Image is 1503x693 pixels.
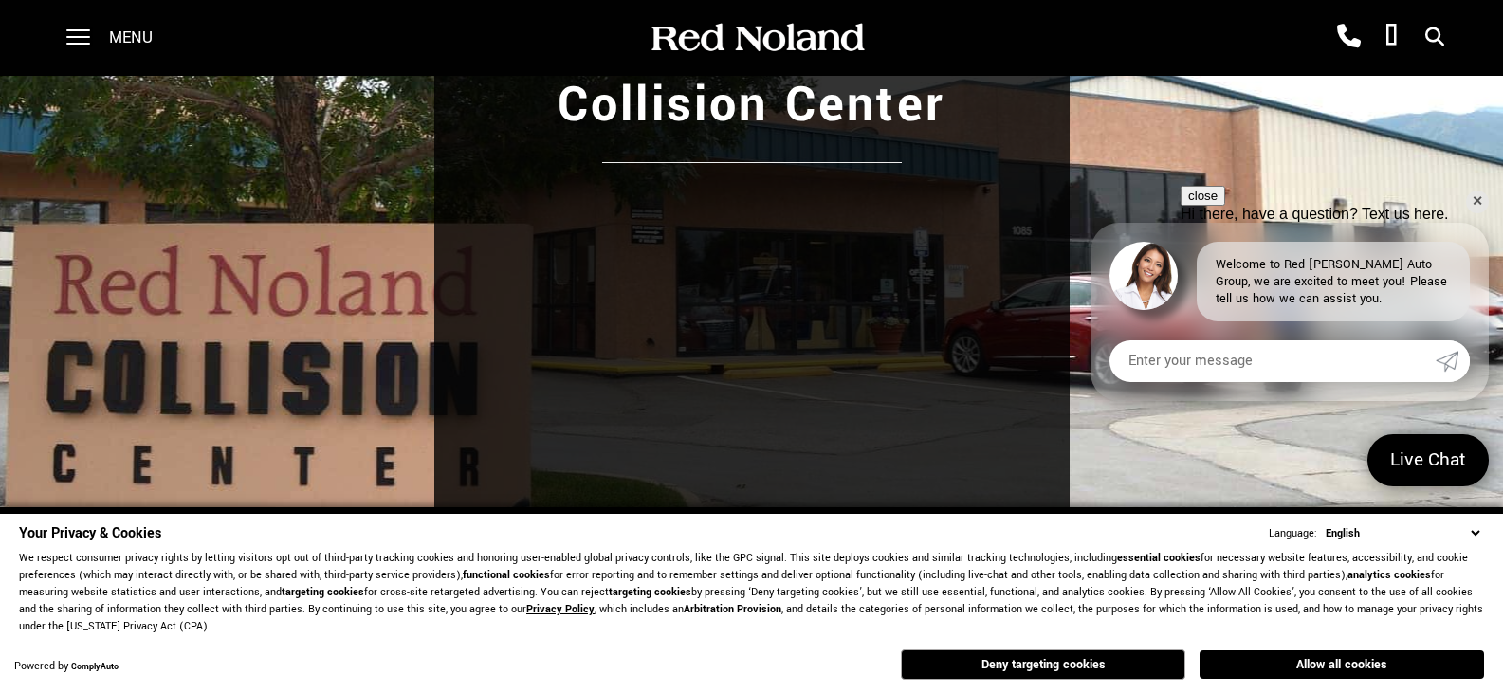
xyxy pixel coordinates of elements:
strong: functional cookies [463,568,550,582]
div: Language: [1269,528,1317,539]
div: Powered by [14,661,119,673]
strong: essential cookies [1117,551,1201,565]
strong: Arbitration Provision [684,602,781,616]
span: Live Chat [1381,447,1476,473]
a: Privacy Policy [526,602,595,616]
a: ComplyAuto [71,661,119,673]
input: Enter your message [1109,340,1436,382]
img: Red Noland Auto Group [648,22,866,55]
button: Deny targeting cookies [901,649,1185,680]
strong: analytics cookies [1347,568,1431,582]
span: Your Privacy & Cookies [19,523,161,543]
strong: targeting cookies [609,585,691,599]
iframe: podium webchat widget prompt [1181,186,1503,391]
img: Agent profile photo [1109,242,1178,310]
p: We respect consumer privacy rights by letting visitors opt out of third-party tracking cookies an... [19,550,1484,635]
a: Live Chat [1367,434,1489,486]
a: Submit [1436,340,1470,382]
div: Welcome to Red [PERSON_NAME] Auto Group, we are excited to meet you! Please tell us how we can as... [1197,242,1470,321]
strong: targeting cookies [282,585,364,599]
select: Language Select [1321,524,1484,542]
button: Allow all cookies [1200,650,1484,679]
